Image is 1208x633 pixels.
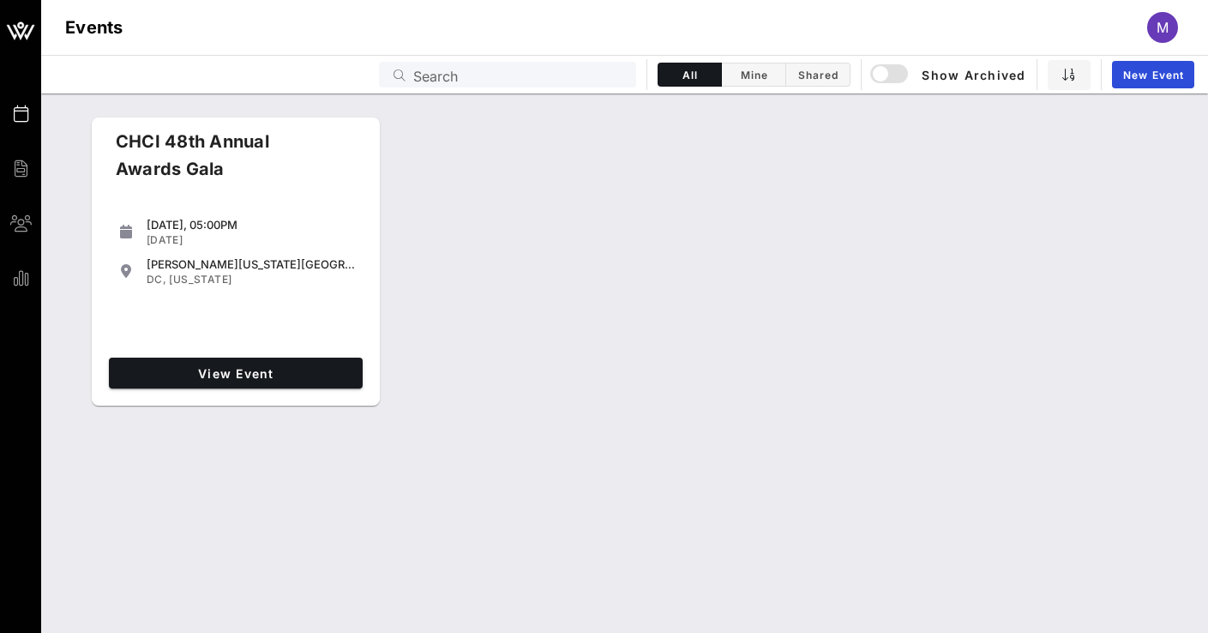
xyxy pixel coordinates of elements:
div: CHCI 48th Annual Awards Gala [102,128,344,196]
span: DC, [147,273,166,286]
div: [DATE] [147,233,356,247]
span: Shared [796,69,839,81]
button: Shared [786,63,850,87]
div: [PERSON_NAME][US_STATE][GEOGRAPHIC_DATA] [147,257,356,271]
span: M [1157,19,1169,36]
span: New Event [1122,69,1184,81]
span: [US_STATE] [169,273,231,286]
div: M [1147,12,1178,43]
div: [DATE], 05:00PM [147,218,356,232]
a: View Event [109,358,363,389]
a: New Event [1112,61,1194,88]
h1: Events [65,14,123,41]
span: View Event [116,366,356,381]
button: Mine [722,63,786,87]
button: Show Archived [872,59,1026,90]
button: All [658,63,722,87]
span: Mine [732,69,775,81]
span: Show Archived [873,64,1025,85]
span: All [669,69,711,81]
